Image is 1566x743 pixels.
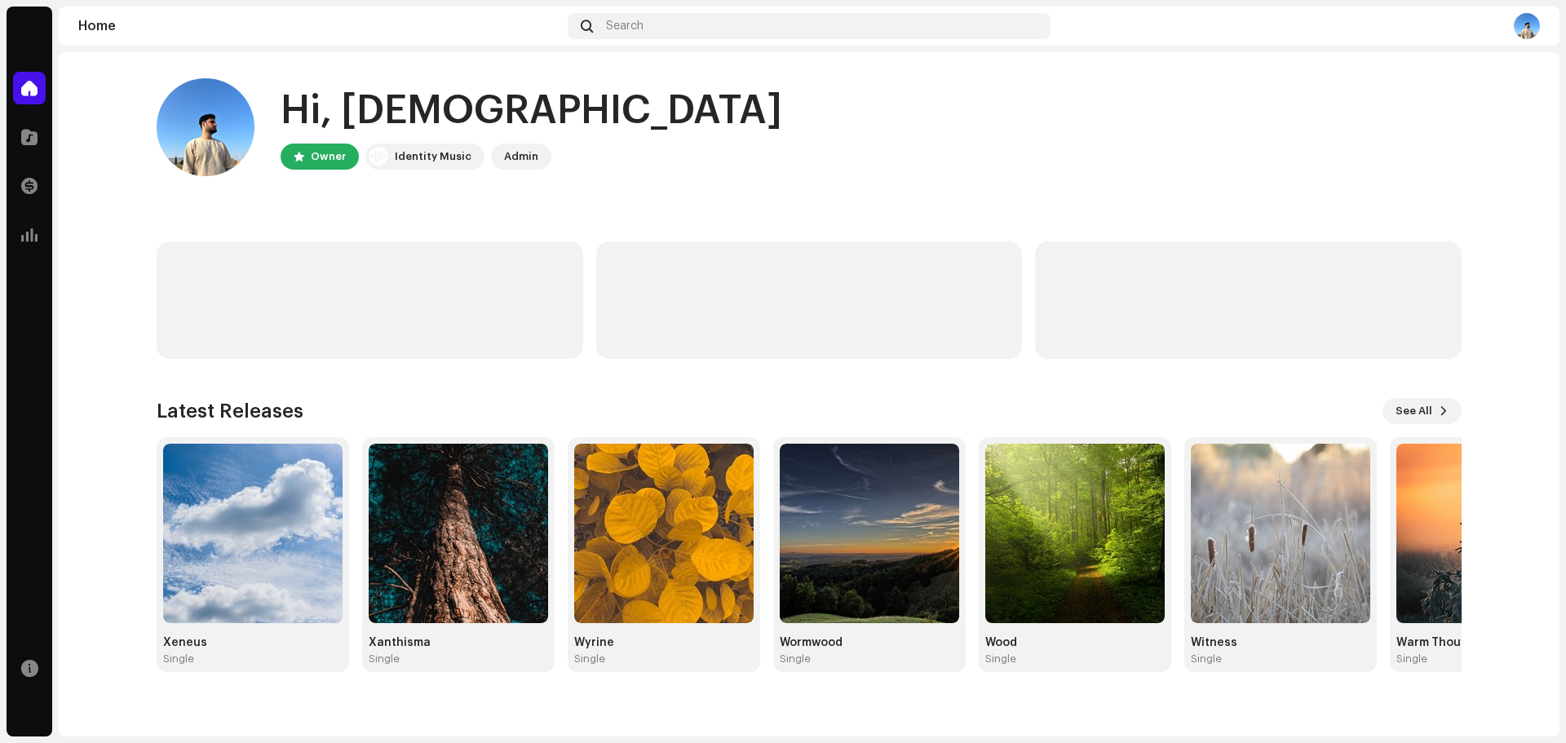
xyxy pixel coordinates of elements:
[163,652,194,666] div: Single
[985,652,1016,666] div: Single
[1191,636,1370,649] div: Witness
[369,652,400,666] div: Single
[369,444,548,623] img: ec75d947-172f-4922-a277-30c425bb1831
[78,20,561,33] div: Home
[780,444,959,623] img: 0626c6b0-7ae3-4754-b647-a4cecb398585
[780,636,959,649] div: Wormwood
[574,636,754,649] div: Wyrine
[504,147,538,166] div: Admin
[574,652,605,666] div: Single
[163,636,343,649] div: Xeneus
[281,85,782,137] div: Hi, [DEMOGRAPHIC_DATA]
[369,636,548,649] div: Xanthisma
[1382,398,1462,424] button: See All
[1514,13,1540,39] img: 67931ed2-0c90-42b3-b905-98a08dbe300b
[780,652,811,666] div: Single
[395,147,471,166] div: Identity Music
[1396,652,1427,666] div: Single
[606,20,644,33] span: Search
[157,398,303,424] h3: Latest Releases
[985,444,1165,623] img: c82843b7-767f-43c2-832e-1d039e5aba14
[157,78,254,176] img: 67931ed2-0c90-42b3-b905-98a08dbe300b
[163,444,343,623] img: d8208b76-3366-47da-b100-fef077442ce0
[985,636,1165,649] div: Wood
[369,147,388,166] img: 0f74c21f-6d1c-4dbc-9196-dbddad53419e
[574,444,754,623] img: 25d473c1-e918-48c4-9d2b-528e1c722404
[1191,652,1222,666] div: Single
[311,147,346,166] div: Owner
[1396,395,1432,427] span: See All
[1191,444,1370,623] img: 4fa89794-e890-4715-9e16-6ead96e86545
